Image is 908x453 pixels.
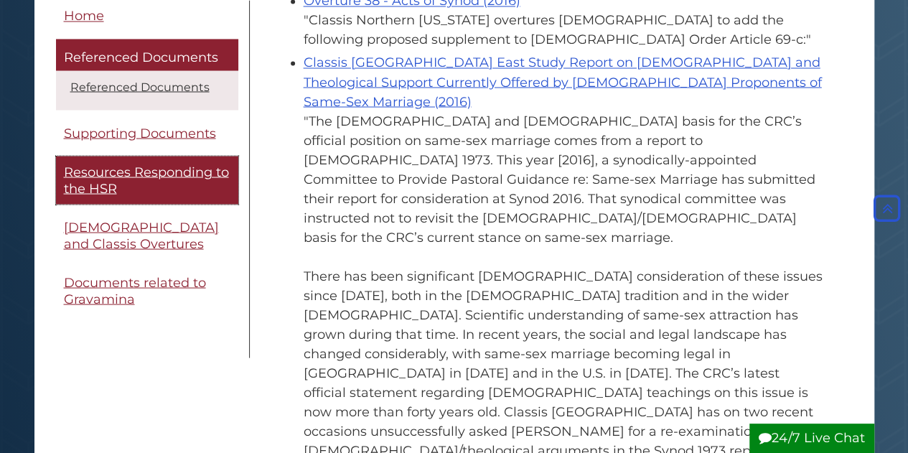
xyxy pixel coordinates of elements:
a: Referenced Documents [56,39,238,71]
span: Documents related to Gravamina [64,275,206,307]
span: Referenced Documents [64,50,218,66]
span: Supporting Documents [64,125,216,141]
span: Home [64,8,104,24]
button: 24/7 Live Chat [749,424,874,453]
a: Referenced Documents [70,80,210,93]
div: "Classis Northern [US_STATE] overtures [DEMOGRAPHIC_DATA] to add the following proposed supplemen... [304,11,824,50]
span: [DEMOGRAPHIC_DATA] and Classis Overtures [64,220,219,252]
span: Resources Responding to the HSR [64,164,229,197]
a: Resources Responding to the HSR [56,157,238,205]
a: Back to Top [870,200,904,216]
a: [DEMOGRAPHIC_DATA] and Classis Overtures [56,212,238,260]
a: Documents related to Gravamina [56,267,238,315]
a: Supporting Documents [56,117,238,149]
a: Classis [GEOGRAPHIC_DATA] East Study Report on [DEMOGRAPHIC_DATA] and Theological Support Current... [304,55,822,109]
